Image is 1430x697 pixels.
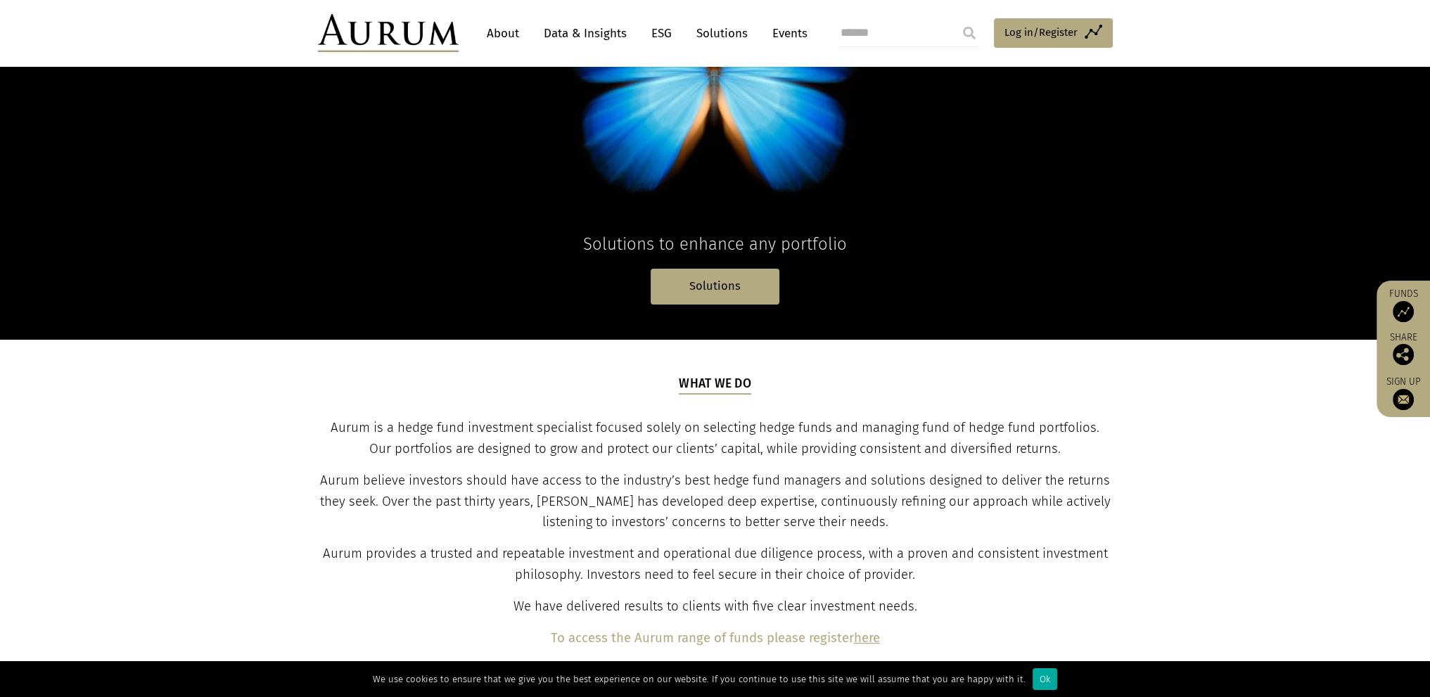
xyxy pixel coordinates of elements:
img: Access Funds [1393,301,1414,322]
img: Sign up to our newsletter [1393,389,1414,410]
div: Share [1384,333,1423,365]
input: Submit [955,19,983,47]
a: About [480,20,526,46]
b: To access the Aurum range of funds please register [551,630,854,646]
a: Log in/Register [994,18,1113,48]
span: Solutions to enhance any portfolio [583,234,847,254]
span: We have delivered results to clients with five clear investment needs. [513,599,917,614]
a: Funds [1384,288,1423,322]
span: Aurum believe investors should have access to the industry’s best hedge fund managers and solutio... [320,473,1111,530]
a: Sign up [1384,376,1423,410]
a: Data & Insights [537,20,634,46]
a: Solutions [689,20,755,46]
span: Aurum provides a trusted and repeatable investment and operational due diligence process, with a ... [323,546,1108,582]
a: Solutions [651,269,779,305]
h5: What we do [679,375,751,395]
div: Ok [1033,668,1057,690]
span: Log in/Register [1004,24,1078,41]
span: Aurum is a hedge fund investment specialist focused solely on selecting hedge funds and managing ... [331,420,1099,456]
a: ESG [644,20,679,46]
a: Events [765,20,807,46]
img: Share this post [1393,344,1414,365]
a: here [854,630,880,646]
img: Aurum [318,14,459,52]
